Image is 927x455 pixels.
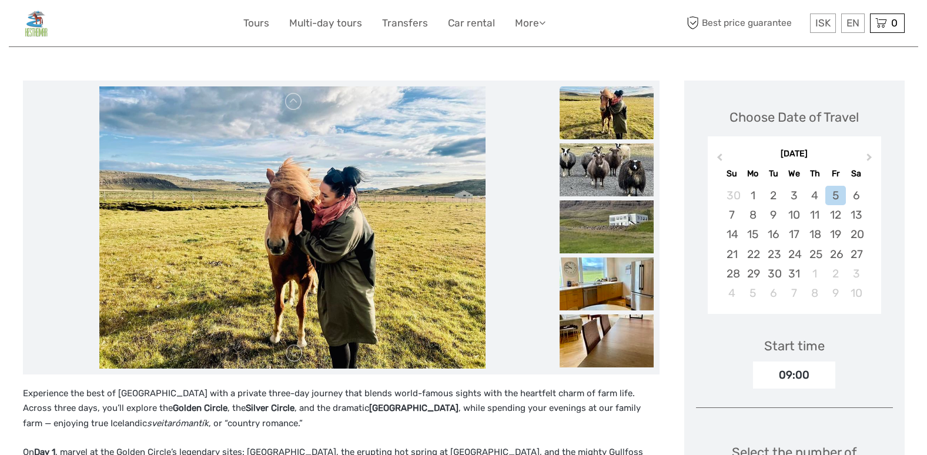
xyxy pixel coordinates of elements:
div: Choose Friday, January 2nd, 2026 [825,264,846,283]
div: Choose Thursday, December 4th, 2025 [805,186,825,205]
div: Choose Wednesday, January 7th, 2026 [784,283,804,303]
div: Choose Monday, December 15th, 2025 [742,225,763,244]
div: Choose Friday, December 19th, 2025 [825,225,846,244]
strong: [GEOGRAPHIC_DATA] [369,403,459,413]
img: 1594ac6049734503b8dbbc4c4f328ff4_slider_thumbnail.jpeg [560,143,654,196]
div: Choose Monday, December 8th, 2025 [742,205,763,225]
div: Choose Sunday, December 7th, 2025 [722,205,742,225]
div: Choose Saturday, January 10th, 2026 [846,283,866,303]
div: Choose Sunday, November 30th, 2025 [722,186,742,205]
div: Su [722,166,742,182]
div: Fr [825,166,846,182]
div: Choose Monday, January 5th, 2026 [742,283,763,303]
strong: Silver Circle [246,403,295,413]
span: ISK [815,17,831,29]
div: Choose Tuesday, December 2nd, 2025 [763,186,784,205]
div: Th [805,166,825,182]
div: Choose Wednesday, December 10th, 2025 [784,205,804,225]
div: Choose Saturday, December 27th, 2025 [846,245,866,264]
strong: Golden Circle [173,403,227,413]
div: 09:00 [753,362,835,389]
button: Previous Month [709,151,728,170]
img: 4c9984ddf73346f5aa1384bd81fd1cc1_slider_thumbnail.jpeg [560,200,654,253]
div: Choose Thursday, January 1st, 2026 [805,264,825,283]
a: More [515,15,546,32]
div: Choose Monday, December 22nd, 2025 [742,245,763,264]
div: Choose Monday, December 29th, 2025 [742,264,763,283]
div: Sa [846,166,866,182]
div: Choose Monday, December 1st, 2025 [742,186,763,205]
div: EN [841,14,865,33]
img: bc214d10173541998e24f7c7566291fe_slider_thumbnail.jpeg [560,257,654,310]
div: Choose Friday, December 26th, 2025 [825,245,846,264]
div: Choose Tuesday, December 16th, 2025 [763,225,784,244]
div: Mo [742,166,763,182]
a: Transfers [382,15,428,32]
button: Open LiveChat chat widget [135,18,149,32]
div: Choose Friday, December 12th, 2025 [825,205,846,225]
a: Car rental [448,15,495,32]
em: sveitarómantík [147,418,209,429]
a: Tours [243,15,269,32]
div: Choose Saturday, December 6th, 2025 [846,186,866,205]
div: Choose Saturday, January 3rd, 2026 [846,264,866,283]
div: Choose Tuesday, January 6th, 2026 [763,283,784,303]
span: 0 [889,17,899,29]
img: 0340e497b9674f5e9705c17c653278d5_slider_thumbnail.jpeg [560,315,654,367]
div: Choose Thursday, January 8th, 2026 [805,283,825,303]
button: Next Month [861,151,880,170]
img: 71269620bf8c4c328d4117666f582305_main_slider.jpeg [99,86,486,369]
p: Experience the best of [GEOGRAPHIC_DATA] with a private three-day journey that blends world-famou... [23,386,660,431]
div: Choose Thursday, December 11th, 2025 [805,205,825,225]
p: We're away right now. Please check back later! [16,21,133,30]
div: Choose Sunday, December 28th, 2025 [722,264,742,283]
div: Choose Tuesday, December 9th, 2025 [763,205,784,225]
div: Choose Sunday, December 21st, 2025 [722,245,742,264]
div: Choose Thursday, December 18th, 2025 [805,225,825,244]
img: General Info: [23,9,49,38]
div: Choose Saturday, December 20th, 2025 [846,225,866,244]
span: Best price guarantee [684,14,807,33]
div: [DATE] [708,148,881,160]
div: Choose Wednesday, December 24th, 2025 [784,245,804,264]
div: month 2025-12 [711,186,877,303]
img: 71269620bf8c4c328d4117666f582305_slider_thumbnail.jpeg [560,86,654,139]
div: Choose Saturday, December 13th, 2025 [846,205,866,225]
div: Choose Sunday, January 4th, 2026 [722,283,742,303]
div: Choose Sunday, December 14th, 2025 [722,225,742,244]
div: Choose Wednesday, December 3rd, 2025 [784,186,804,205]
div: Choose Tuesday, December 23rd, 2025 [763,245,784,264]
div: Choose Thursday, December 25th, 2025 [805,245,825,264]
div: Choose Friday, December 5th, 2025 [825,186,846,205]
div: Choose Date of Travel [729,108,859,126]
div: Choose Tuesday, December 30th, 2025 [763,264,784,283]
div: Choose Friday, January 9th, 2026 [825,283,846,303]
a: Multi-day tours [289,15,362,32]
div: Start time [764,337,825,355]
div: We [784,166,804,182]
div: Choose Wednesday, December 17th, 2025 [784,225,804,244]
div: Tu [763,166,784,182]
div: Choose Wednesday, December 31st, 2025 [784,264,804,283]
